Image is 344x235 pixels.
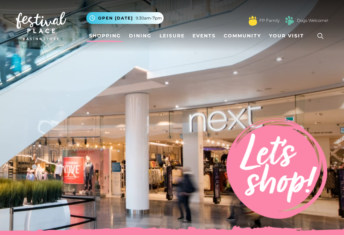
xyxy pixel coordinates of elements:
[86,12,164,24] button: Open [DATE] 9.30am-7pm
[126,30,154,42] a: Dining
[190,30,218,42] a: Events
[266,30,310,42] a: Your Visit
[98,15,133,21] span: Open [DATE]
[221,30,264,42] a: Community
[297,18,328,24] a: Dogs Welcome!
[269,32,304,39] span: Your Visit
[157,30,187,42] a: Leisure
[16,12,66,40] img: Festival Place Logo
[136,15,162,21] span: 9.30am-7pm
[86,30,124,42] a: Shopping
[259,18,279,24] a: FP Family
